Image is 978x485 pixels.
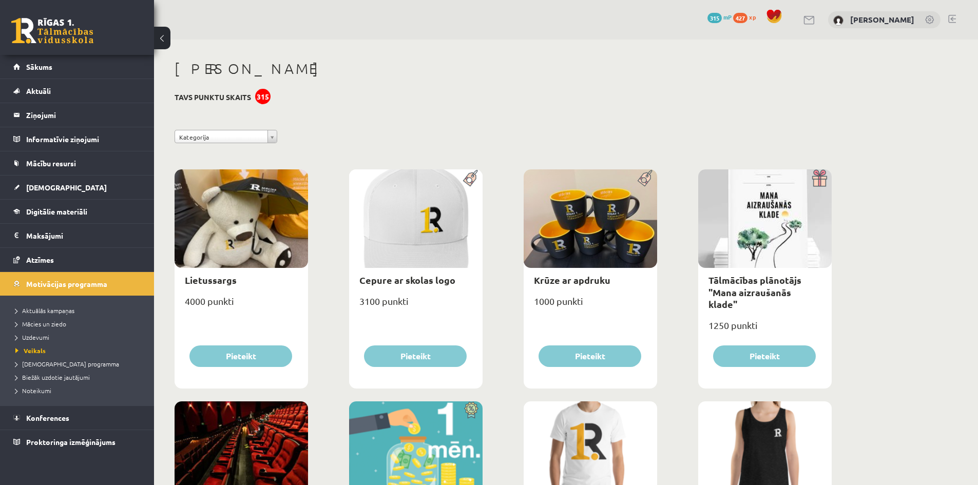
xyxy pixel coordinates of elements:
[15,333,144,342] a: Uzdevumi
[15,306,74,315] span: Aktuālās kampaņas
[15,373,144,382] a: Biežāk uzdotie jautājumi
[524,293,657,318] div: 1000 punkti
[833,15,843,26] img: Alina Ščerbicka
[539,345,641,367] button: Pieteikt
[15,320,66,328] span: Mācies un ziedo
[15,333,49,341] span: Uzdevumi
[534,274,610,286] a: Krūze ar apdruku
[13,224,141,247] a: Maksājumi
[255,89,271,104] div: 315
[26,159,76,168] span: Mācību resursi
[459,169,483,187] img: Populāra prece
[15,386,51,395] span: Noteikumi
[11,18,93,44] a: Rīgas 1. Tālmācības vidusskola
[15,346,144,355] a: Veikals
[733,13,761,21] a: 427 xp
[13,55,141,79] a: Sākums
[189,345,292,367] button: Pieteikt
[713,345,816,367] button: Pieteikt
[15,346,46,355] span: Veikals
[175,60,832,77] h1: [PERSON_NAME]
[13,272,141,296] a: Motivācijas programma
[15,386,144,395] a: Noteikumi
[349,293,483,318] div: 3100 punkti
[185,274,237,286] a: Lietussargs
[707,13,732,21] a: 315 mP
[175,130,277,143] a: Kategorija
[26,224,141,247] legend: Maksājumi
[175,293,308,318] div: 4000 punkti
[15,373,90,381] span: Biežāk uzdotie jautājumi
[13,430,141,454] a: Proktoringa izmēģinājums
[26,62,52,71] span: Sākums
[26,279,107,288] span: Motivācijas programma
[15,319,144,328] a: Mācies un ziedo
[26,437,116,447] span: Proktoringa izmēģinājums
[459,401,483,419] img: Atlaide
[733,13,747,23] span: 427
[13,248,141,271] a: Atzīmes
[175,93,251,102] h3: Tavs punktu skaits
[15,360,119,368] span: [DEMOGRAPHIC_DATA] programma
[15,306,144,315] a: Aktuālās kampaņas
[698,317,832,342] div: 1250 punkti
[26,183,107,192] span: [DEMOGRAPHIC_DATA]
[179,130,263,144] span: Kategorija
[13,127,141,151] a: Informatīvie ziņojumi
[707,13,722,23] span: 315
[26,86,51,95] span: Aktuāli
[13,79,141,103] a: Aktuāli
[850,14,914,25] a: [PERSON_NAME]
[26,207,87,216] span: Digitālie materiāli
[708,274,801,310] a: Tālmācības plānotājs "Mana aizraušanās klade"
[723,13,732,21] span: mP
[359,274,455,286] a: Cepure ar skolas logo
[26,103,141,127] legend: Ziņojumi
[13,176,141,199] a: [DEMOGRAPHIC_DATA]
[13,151,141,175] a: Mācību resursi
[13,103,141,127] a: Ziņojumi
[15,359,144,368] a: [DEMOGRAPHIC_DATA] programma
[364,345,467,367] button: Pieteikt
[634,169,657,187] img: Populāra prece
[13,406,141,430] a: Konferences
[749,13,756,21] span: xp
[809,169,832,187] img: Dāvana ar pārsteigumu
[26,127,141,151] legend: Informatīvie ziņojumi
[13,200,141,223] a: Digitālie materiāli
[26,413,69,422] span: Konferences
[26,255,54,264] span: Atzīmes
